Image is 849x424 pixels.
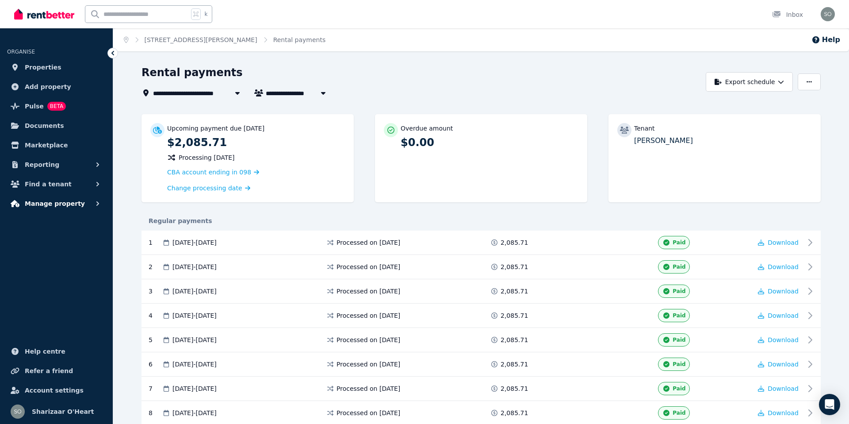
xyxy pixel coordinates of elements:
span: Download [768,288,799,295]
button: Find a tenant [7,175,106,193]
span: Manage property [25,198,85,209]
span: Download [768,263,799,270]
img: RentBetter [14,8,74,21]
span: Rental payments [273,35,326,44]
a: [STREET_ADDRESS][PERSON_NAME] [145,36,257,43]
span: BETA [47,102,66,111]
span: Add property [25,81,71,92]
span: [DATE] - [DATE] [172,384,217,393]
span: Paid [673,336,685,343]
p: $2,085.71 [167,135,345,150]
span: [DATE] - [DATE] [172,409,217,417]
span: Paid [673,361,685,368]
span: Processed on [DATE] [337,287,400,296]
a: Add property [7,78,106,96]
div: 8 [149,406,162,420]
span: Paid [673,409,685,416]
div: Regular payments [141,216,821,225]
a: Documents [7,117,106,135]
a: PulseBETA [7,97,106,115]
span: [DATE] - [DATE] [172,262,217,271]
div: 4 [149,309,162,322]
button: Download [758,287,799,296]
span: Properties [25,62,61,73]
a: Account settings [7,382,106,399]
span: k [204,11,207,18]
span: Processed on [DATE] [337,238,400,247]
span: ORGANISE [7,49,35,55]
span: 2,085.71 [501,409,528,417]
span: Paid [673,385,685,392]
div: 1 [149,236,162,249]
button: Download [758,238,799,247]
img: Sharizaar O'Heart [11,405,25,419]
button: Export schedule [706,72,793,92]
span: Change processing date [167,184,242,193]
span: [DATE] - [DATE] [172,238,217,247]
p: Tenant [634,124,655,133]
p: [PERSON_NAME] [634,135,812,146]
a: Help centre [7,343,106,360]
span: Processed on [DATE] [337,384,400,393]
span: Download [768,361,799,368]
a: Marketplace [7,136,106,154]
h1: Rental payments [141,66,243,80]
a: Properties [7,58,106,76]
span: Processed on [DATE] [337,409,400,417]
div: 5 [149,333,162,347]
button: Download [758,360,799,369]
span: [DATE] - [DATE] [172,287,217,296]
span: Paid [673,288,685,295]
span: [DATE] - [DATE] [172,311,217,320]
span: Help centre [25,346,65,357]
span: Processed on [DATE] [337,335,400,344]
span: 2,085.71 [501,360,528,369]
span: Paid [673,312,685,319]
span: Refer a friend [25,366,73,376]
span: Download [768,312,799,319]
div: 3 [149,285,162,298]
span: Processing [DATE] [179,153,235,162]
span: Download [768,385,799,392]
span: Sharizaar O'Heart [32,406,94,417]
div: 2 [149,260,162,274]
a: Refer a friend [7,362,106,380]
span: [DATE] - [DATE] [172,335,217,344]
p: $0.00 [401,135,578,150]
div: 6 [149,358,162,371]
button: Download [758,335,799,344]
span: 2,085.71 [501,311,528,320]
span: Processed on [DATE] [337,311,400,320]
button: Download [758,384,799,393]
span: Account settings [25,385,84,396]
p: Overdue amount [401,124,453,133]
span: CBA account ending in 098 [167,169,251,176]
a: Change processing date [167,184,250,193]
span: Paid [673,263,685,270]
span: 2,085.71 [501,262,528,271]
button: Manage property [7,195,106,212]
span: 2,085.71 [501,238,528,247]
span: Find a tenant [25,179,72,189]
span: 2,085.71 [501,384,528,393]
button: Reporting [7,156,106,173]
span: Reporting [25,159,59,170]
button: Download [758,262,799,271]
span: Processed on [DATE] [337,360,400,369]
div: Open Intercom Messenger [819,394,840,415]
span: Download [768,239,799,246]
span: [DATE] - [DATE] [172,360,217,369]
span: Paid [673,239,685,246]
span: 2,085.71 [501,287,528,296]
span: Documents [25,120,64,131]
span: Download [768,336,799,343]
p: Upcoming payment due [DATE] [167,124,264,133]
span: Processed on [DATE] [337,262,400,271]
button: Download [758,409,799,417]
span: Download [768,409,799,416]
img: Sharizaar O'Heart [821,7,835,21]
button: Help [811,35,840,45]
nav: Breadcrumb [113,28,336,51]
button: Download [758,311,799,320]
span: Marketplace [25,140,68,150]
